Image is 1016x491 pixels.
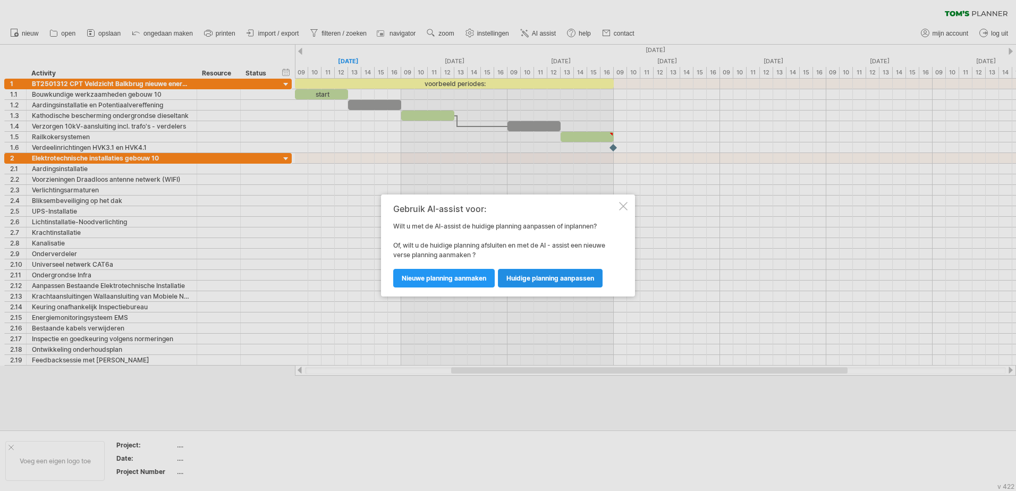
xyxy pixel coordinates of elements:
a: nieuwe planning aanmaken [393,269,495,287]
div: Wilt u met de AI-assist de huidige planning aanpassen of inplannen? Of, wilt u de huidige plannin... [393,204,617,287]
div: Gebruik AI-assist voor: [393,204,617,214]
a: huidige planning aanpassen [498,269,603,287]
span: huidige planning aanpassen [506,274,594,282]
span: nieuwe planning aanmaken [402,274,486,282]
